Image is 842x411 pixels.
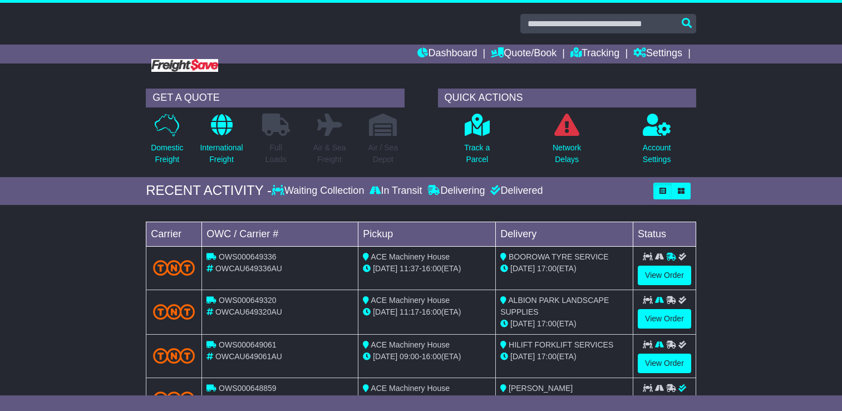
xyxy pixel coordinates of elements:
[363,263,491,275] div: - (ETA)
[537,264,557,273] span: 17:00
[500,394,628,406] div: (ETA)
[638,309,691,329] a: View Order
[417,45,477,63] a: Dashboard
[371,252,450,261] span: ACE Machinery House
[146,89,404,107] div: GET A QUOTE
[358,222,496,246] td: Pickup
[464,142,490,165] p: Track a Parcel
[509,384,573,393] span: [PERSON_NAME]
[552,113,582,172] a: NetworkDelays
[200,142,243,165] p: International Freight
[219,340,277,349] span: OWS000649061
[151,142,183,165] p: Domestic Freight
[363,394,491,406] div: - (ETA)
[215,352,282,361] span: OWCAU649061AU
[488,185,543,197] div: Delivered
[509,252,608,261] span: BOOROWA TYRE SERVICE
[153,260,195,275] img: TNT_Domestic.png
[491,45,557,63] a: Quote/Book
[400,264,419,273] span: 11:37
[422,264,441,273] span: 16:00
[153,348,195,363] img: TNT_Domestic.png
[638,266,691,285] a: View Order
[371,296,450,305] span: ACE Machinery House
[215,264,282,273] span: OWCAU649336AU
[496,222,633,246] td: Delivery
[638,354,691,373] a: View Order
[153,304,195,319] img: TNT_Domestic.png
[363,306,491,318] div: - (ETA)
[215,307,282,316] span: OWCAU649320AU
[368,142,398,165] p: Air / Sea Depot
[150,113,184,172] a: DomesticFreight
[400,307,419,316] span: 11:17
[510,352,535,361] span: [DATE]
[400,352,419,361] span: 09:00
[422,307,441,316] span: 16:00
[438,89,696,107] div: QUICK ACTIONS
[633,45,682,63] a: Settings
[500,351,628,363] div: (ETA)
[202,222,358,246] td: OWC / Carrier #
[272,185,367,197] div: Waiting Collection
[510,319,535,328] span: [DATE]
[219,252,277,261] span: OWS000649336
[633,222,696,246] td: Status
[373,264,397,273] span: [DATE]
[425,185,488,197] div: Delivering
[313,142,346,165] p: Air & Sea Freight
[219,296,277,305] span: OWS000649320
[500,263,628,275] div: (ETA)
[422,352,441,361] span: 16:00
[151,59,218,72] img: Freight Save
[510,264,535,273] span: [DATE]
[219,384,277,393] span: OWS000648859
[146,183,272,199] div: RECENT ACTIVITY -
[643,142,671,165] p: Account Settings
[367,185,425,197] div: In Transit
[500,296,609,316] span: ALBION PARK LANDSCAPE SUPPLIES
[537,352,557,361] span: 17:00
[199,113,243,172] a: InternationalFreight
[537,319,557,328] span: 17:00
[371,384,450,393] span: ACE Machinery House
[553,142,581,165] p: Network Delays
[262,142,290,165] p: Full Loads
[373,352,397,361] span: [DATE]
[509,340,613,349] span: HILIFT FORKLIFT SERVICES
[363,351,491,363] div: - (ETA)
[642,113,672,172] a: AccountSettings
[500,318,628,330] div: (ETA)
[373,307,397,316] span: [DATE]
[570,45,619,63] a: Tracking
[371,340,450,349] span: ACE Machinery House
[146,222,202,246] td: Carrier
[153,392,195,407] img: TNT_Domestic.png
[464,113,490,172] a: Track aParcel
